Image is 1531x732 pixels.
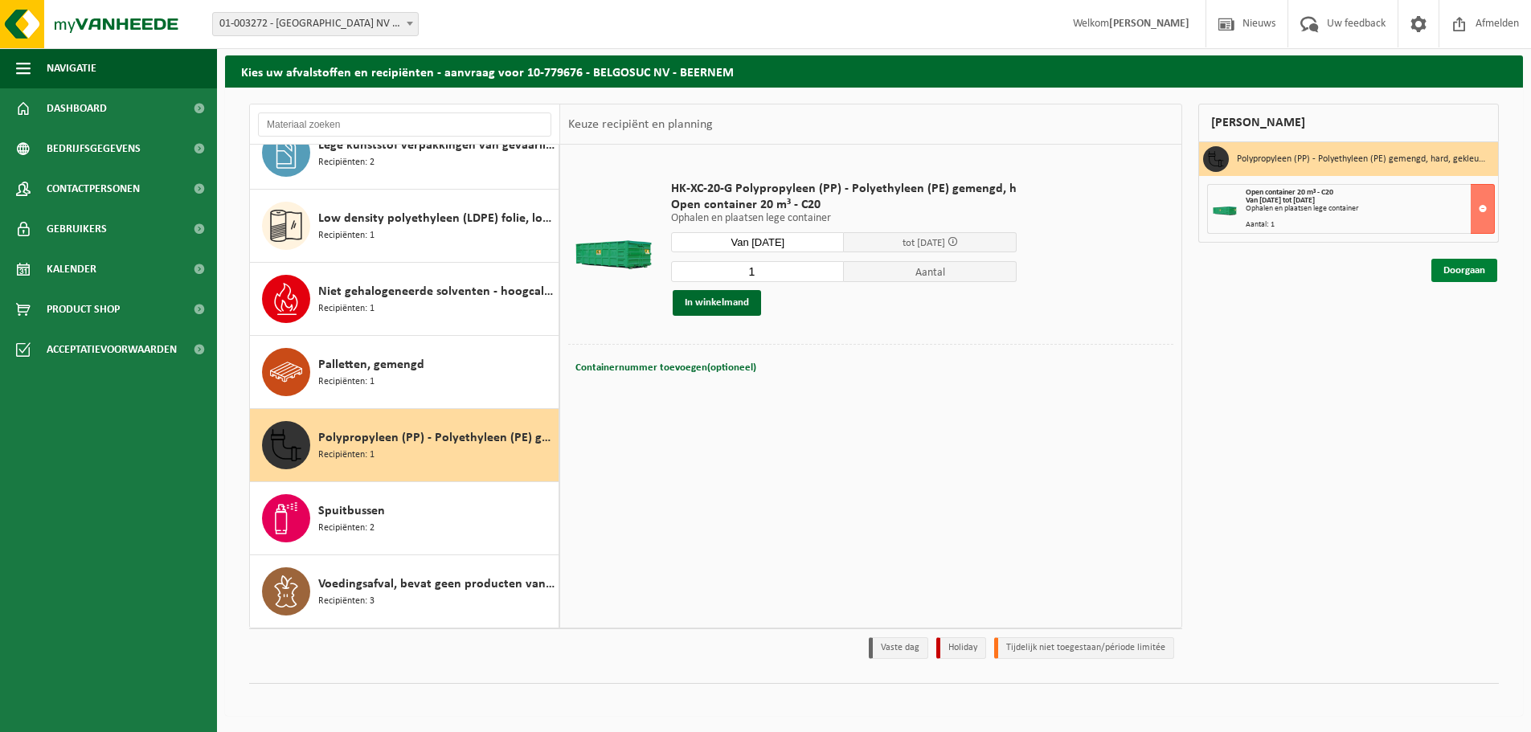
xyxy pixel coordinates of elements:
div: Aantal: 1 [1246,221,1494,229]
div: [PERSON_NAME] [1198,104,1499,142]
button: Voedingsafval, bevat geen producten van dierlijke oorsprong, gemengde verpakking (exclusief glas)... [250,555,559,628]
h2: Kies uw afvalstoffen en recipiënten - aanvraag voor 10-779676 - BELGOSUC NV - BEERNEM [225,55,1523,87]
input: Materiaal zoeken [258,112,551,137]
strong: Van [DATE] tot [DATE] [1246,196,1315,205]
a: Doorgaan [1431,259,1497,282]
li: Vaste dag [869,637,928,659]
span: Product Shop [47,289,120,329]
span: 01-003272 - BELGOSUC NV - BEERNEM [212,12,419,36]
button: Low density polyethyleen (LDPE) folie, los, naturel/gekleurd (80/20) Recipiënten: 1 [250,190,559,263]
button: Niet gehalogeneerde solventen - hoogcalorisch in kleinverpakking Recipiënten: 1 [250,263,559,336]
button: Containernummer toevoegen(optioneel) [574,357,758,379]
strong: [PERSON_NAME] [1109,18,1189,30]
li: Holiday [936,637,986,659]
span: Voedingsafval, bevat geen producten van dierlijke oorsprong, gemengde verpakking (exclusief glas) [318,575,555,594]
span: Recipiënten: 1 [318,374,375,390]
span: Recipiënten: 1 [318,228,375,243]
span: Gebruikers [47,209,107,249]
button: In winkelmand [673,290,761,316]
span: tot [DATE] [903,238,945,248]
input: Selecteer datum [671,232,844,252]
span: Open container 20 m³ - C20 [1246,188,1333,197]
span: Kalender [47,249,96,289]
span: Polypropyleen (PP) - Polyethyleen (PE) gemengd, hard, gekleurd [318,428,555,448]
button: Lege kunststof verpakkingen van gevaarlijke stoffen Recipiënten: 2 [250,117,559,190]
span: Palletten, gemengd [318,355,424,374]
span: Niet gehalogeneerde solventen - hoogcalorisch in kleinverpakking [318,282,555,301]
span: Dashboard [47,88,107,129]
div: Keuze recipiënt en planning [560,104,721,145]
span: Recipiënten: 3 [318,594,375,609]
span: Acceptatievoorwaarden [47,329,177,370]
h3: Polypropyleen (PP) - Polyethyleen (PE) gemengd, hard, gekleurd [1237,146,1486,172]
li: Tijdelijk niet toegestaan/période limitée [994,637,1174,659]
span: Recipiënten: 1 [318,301,375,317]
span: Navigatie [47,48,96,88]
button: Polypropyleen (PP) - Polyethyleen (PE) gemengd, hard, gekleurd Recipiënten: 1 [250,409,559,482]
span: Containernummer toevoegen(optioneel) [575,362,756,373]
span: Recipiënten: 2 [318,155,375,170]
span: HK-XC-20-G Polypropyleen (PP) - Polyethyleen (PE) gemengd, h [671,181,1017,197]
span: Low density polyethyleen (LDPE) folie, los, naturel/gekleurd (80/20) [318,209,555,228]
span: Aantal [844,261,1017,282]
span: Contactpersonen [47,169,140,209]
div: Ophalen en plaatsen lege container [1246,205,1494,213]
span: Open container 20 m³ - C20 [671,197,1017,213]
span: Lege kunststof verpakkingen van gevaarlijke stoffen [318,136,555,155]
span: Bedrijfsgegevens [47,129,141,169]
span: Spuitbussen [318,501,385,521]
span: Recipiënten: 2 [318,521,375,536]
button: Palletten, gemengd Recipiënten: 1 [250,336,559,409]
span: Recipiënten: 1 [318,448,375,463]
button: Spuitbussen Recipiënten: 2 [250,482,559,555]
span: 01-003272 - BELGOSUC NV - BEERNEM [213,13,418,35]
p: Ophalen en plaatsen lege container [671,213,1017,224]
